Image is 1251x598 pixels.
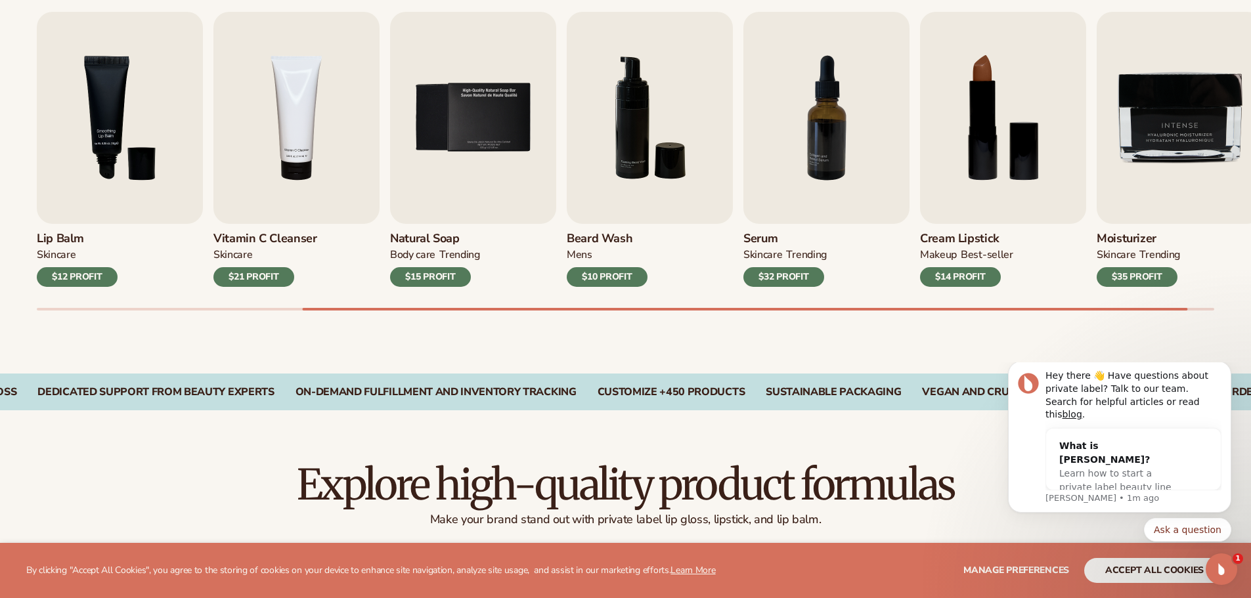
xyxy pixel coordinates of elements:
a: blog [74,47,94,57]
div: $35 PROFIT [1097,267,1177,287]
div: SUSTAINABLE PACKAGING [766,386,901,398]
h3: Cream Lipstick [920,232,1013,246]
span: Manage preferences [963,564,1069,576]
div: MAKEUP [920,248,957,262]
a: 7 / 9 [743,12,910,287]
span: 1 [1233,553,1243,564]
div: Skincare [213,248,252,262]
div: SKINCARE [1097,248,1135,262]
div: VEGAN AND CRUELTY-FREE PRODUCTS [922,386,1121,398]
p: By clicking "Accept All Cookies", you agree to the storing of cookies on your device to enhance s... [26,565,716,576]
a: 6 / 9 [567,12,733,287]
div: $12 PROFIT [37,267,118,287]
div: $14 PROFIT [920,267,1001,287]
a: 3 / 9 [37,12,203,287]
div: TRENDING [786,248,826,262]
div: $21 PROFIT [213,267,294,287]
iframe: Intercom live chat [1206,553,1237,585]
iframe: Intercom notifications message [988,362,1251,549]
div: $15 PROFIT [390,267,471,287]
div: What is [PERSON_NAME]?Learn how to start a private label beauty line with [PERSON_NAME] [58,66,206,156]
div: CUSTOMIZE +450 PRODUCTS [598,386,745,398]
p: Message from Lee, sent 1m ago [57,130,233,142]
h3: Vitamin C Cleanser [213,232,317,246]
span: Learn how to start a private label beauty line with [PERSON_NAME] [71,106,183,144]
div: Message content [57,7,233,127]
div: $10 PROFIT [567,267,647,287]
div: BODY Care [390,248,435,262]
h3: Natural Soap [390,232,480,246]
a: 5 / 9 [390,12,556,287]
div: Hey there 👋 Have questions about private label? Talk to our team. Search for helpful articles or ... [57,7,233,58]
div: Quick reply options [20,156,243,179]
p: Make your brand stand out with private label lip gloss, lipstick, and lip balm. [37,513,1214,527]
div: SKINCARE [37,248,76,262]
div: TRENDING [1139,248,1179,262]
div: SKINCARE [743,248,782,262]
div: mens [567,248,592,262]
button: Quick reply: Ask a question [156,156,243,179]
button: accept all cookies [1084,558,1225,583]
a: Learn More [670,564,715,576]
div: Dedicated Support From Beauty Experts [37,386,274,398]
a: 8 / 9 [920,12,1086,287]
h3: Moisturizer [1097,232,1180,246]
img: Profile image for Lee [30,11,51,32]
h3: Serum [743,232,827,246]
h3: Lip Balm [37,232,118,246]
div: On-Demand Fulfillment and Inventory Tracking [296,386,577,398]
h2: Explore high-quality product formulas [37,463,1214,507]
a: 4 / 9 [213,12,380,287]
div: BEST-SELLER [961,248,1013,262]
div: TRENDING [439,248,479,262]
h3: Beard Wash [567,232,647,246]
div: $32 PROFIT [743,267,824,287]
div: What is [PERSON_NAME]? [71,77,193,104]
button: Manage preferences [963,558,1069,583]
